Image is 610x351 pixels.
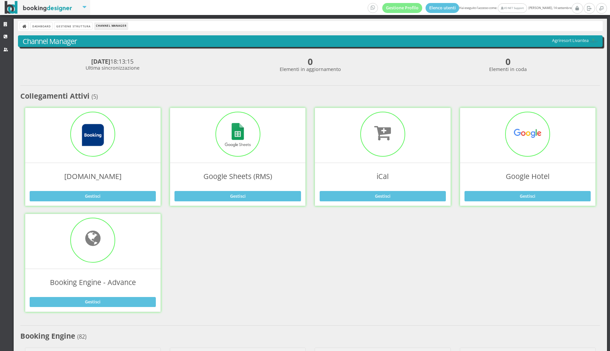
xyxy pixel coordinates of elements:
[5,1,72,14] img: BookingDesigner.com
[498,3,527,13] a: I/O NET Support
[409,59,607,76] h4: Elementi in coda
[225,123,251,147] img: googlesheets-logo.png
[91,57,134,65] span: 18:13:15
[55,22,92,29] a: Gestione Struttura
[31,22,52,29] a: Dashboard
[30,297,156,307] a: Gestisci
[368,3,572,13] span: Hai eseguito l'accesso come: [PERSON_NAME], 14 settembre
[511,123,544,144] img: cbbb1f99dbdb11ebaf5a02e34bd9d7be.png
[426,3,459,13] a: Elenco utenti
[460,169,595,184] h2: Google Hotel
[308,55,313,68] b: 0
[14,59,211,75] h4: Ultima sincronizzazione
[20,331,75,341] b: Booking Engine
[174,191,301,201] a: Gestisci
[170,169,305,184] h2: Google Sheets (RMS)
[505,55,510,68] b: 0
[315,169,450,184] h2: iCal
[20,91,90,101] b: Collegamenti Attivi
[382,3,422,13] a: Gestione Profilo
[589,39,598,43] img: 4a35c131e78711ef969d06d5a9c234c7.png
[81,123,105,147] img: 7STAjs-WNfZHmYllyLag4gdhmHm8JrbmzVrznejwAeLEbpu0yDt-GlJaDipzXAZBN18=w300
[211,59,409,76] h4: Elementi in aggiornamento
[320,191,446,201] a: Gestisci
[464,191,591,201] a: Gestisci
[552,38,598,43] h5: Agriresort Livantea
[95,22,128,30] li: Channel Manager
[77,333,87,340] small: (82)
[30,191,156,201] a: Gestisci
[91,57,110,65] b: [DATE]
[25,169,160,184] h2: [DOMAIN_NAME]
[25,275,160,290] h2: Booking Engine - Advance
[92,93,98,100] small: (5)
[23,37,598,46] h3: Channel Manager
